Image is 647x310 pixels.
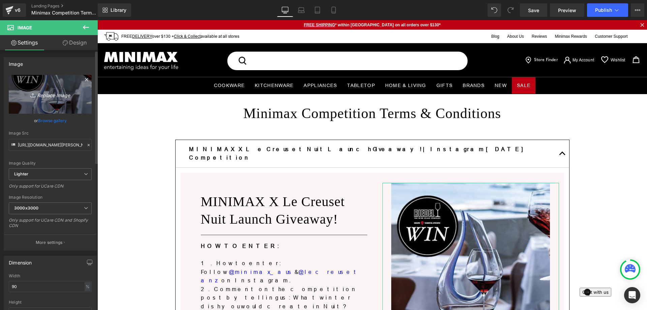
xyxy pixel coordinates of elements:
b: Lighter [14,171,28,176]
h1: MINIMAX X Le Creuset Nuit Launch Giveaway! [103,173,270,208]
div: or [9,117,92,124]
a: v6 [3,3,26,17]
a: Desktop [277,3,293,17]
i: Replace Image [23,90,77,98]
a: Design [50,35,99,50]
p: 2. Comment on the competition post by telling us: What winter dish you would create in Nuit? [103,265,270,291]
b: 3000x3000 [14,205,38,210]
input: Search and use arrows or TAB to navigate results [151,36,352,45]
div: v6 [13,6,22,15]
span: Store Finder [437,38,460,41]
button: Undo [488,3,501,17]
a: Home & Living [283,57,334,74]
h1: Chat with us [3,1,29,8]
a: Laptop [293,3,309,17]
span: My Account [475,37,497,42]
a: Tablet [309,3,326,17]
a: Store Finder [424,36,465,44]
a: Tabletop [245,57,282,74]
a: Mobile [326,3,342,17]
a: Brands [360,57,392,74]
input: auto [9,281,92,292]
span: Wishlist [513,37,528,43]
a: New Library [98,3,131,17]
a: Click & Collect [76,13,103,19]
a: Wishlist [513,37,528,43]
p: FREE over $130 + available at all stores [24,13,142,19]
a: Customer Support [494,14,533,19]
span: Image [18,25,32,30]
p: 1. How to enter: Follow & on Instagram. [103,239,270,265]
div: Height [9,300,92,305]
a: Appliances [201,57,245,74]
div: % [85,282,91,291]
button: More settings [4,234,96,250]
b: MINIMAX X Le Creuset Nuit Launch Giveaway! | Instagram [DATE] Competition [92,126,433,141]
strong: HOW TO ENTER: [103,223,183,229]
button: Redo [504,3,517,17]
a: New [392,57,414,74]
div: Open Intercom Messenger [624,287,640,303]
a: Browse gallery [38,115,67,126]
div: Dimension [9,256,32,265]
a: SALE [414,57,438,74]
a: @minimax_aus [131,249,197,255]
a: Blog [391,14,405,19]
a: DELIVERY [35,13,55,19]
a: About Us [406,14,430,19]
div: Only support for UCare CDN [9,184,92,193]
a: GIFTS [334,57,361,74]
div: Image Quality [9,161,92,166]
a: Landing Pages [31,3,109,9]
span: Preview [558,7,576,14]
a: Cookware [112,57,152,74]
a: Preview [550,3,584,17]
span: Minimax Competition Terms & Conditions [31,10,96,16]
a: Minimax Rewards [454,14,493,19]
a: Reviews [431,14,453,19]
span: Save [528,7,539,14]
span: Publish [595,7,612,13]
a: My Account [466,36,497,44]
input: Link [9,139,92,151]
div: Image Resolution [9,195,92,200]
a: Kitchenware [152,57,201,74]
div: Image Src [9,131,92,136]
button: Publish [587,3,628,17]
button: More [631,3,644,17]
span: Library [111,7,126,13]
div: Image [9,57,23,67]
p: More settings [36,239,63,246]
div: Width [9,274,92,278]
div: Only support for UCare CDN and Shopify CDN [9,218,92,233]
h1: Minimax Competition Terms & Conditions [78,84,472,103]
